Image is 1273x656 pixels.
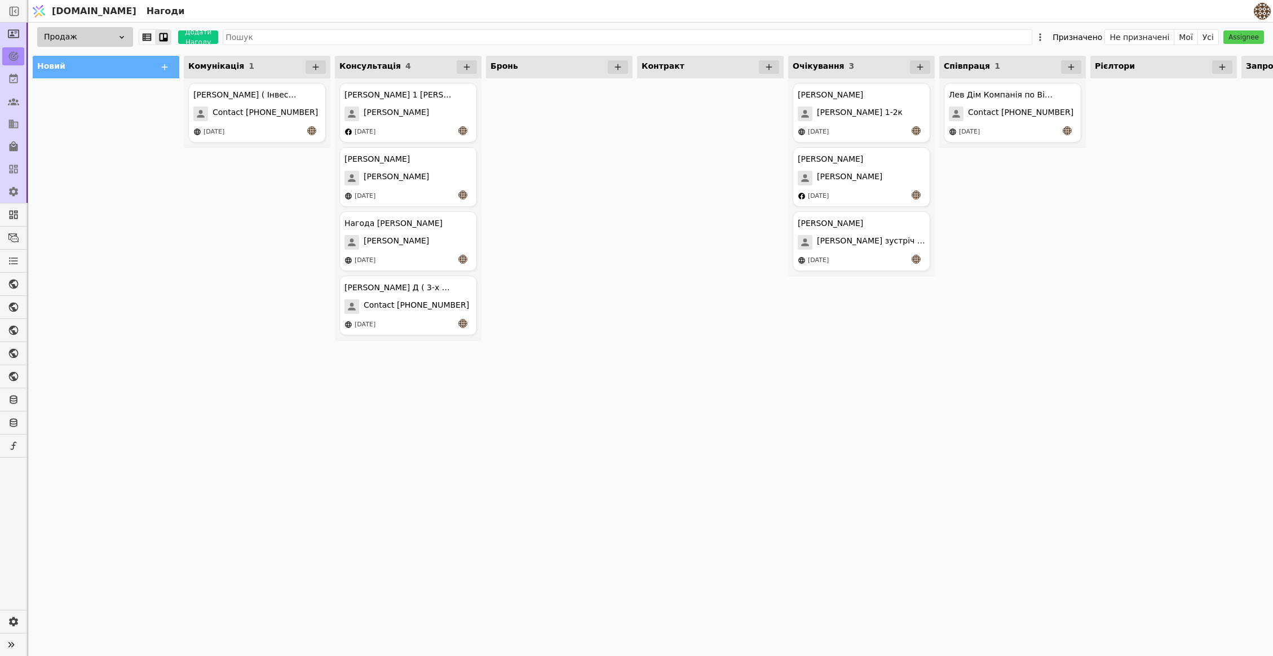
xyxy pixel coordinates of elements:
div: [PERSON_NAME] [344,153,410,165]
div: [PERSON_NAME] ( Інвестиція ) [193,89,300,101]
span: Контракт [642,61,684,70]
span: Contact [PHONE_NUMBER] [968,107,1073,121]
div: [PERSON_NAME] [798,89,863,101]
div: [PERSON_NAME] 1 [PERSON_NAME] [344,89,452,101]
div: Нагода [PERSON_NAME][PERSON_NAME][DATE]an [339,211,477,271]
img: Logo [30,1,47,22]
img: online-store.svg [949,128,957,136]
div: [PERSON_NAME] ( Інвестиція )Contact [PHONE_NUMBER][DATE]an [188,83,326,143]
span: [PERSON_NAME] зустріч 13.08 [817,235,925,250]
div: [DATE] [355,256,375,265]
span: Рієлтори [1095,61,1135,70]
img: online-store.svg [798,256,806,264]
span: Консультація [339,61,401,70]
div: [PERSON_NAME][PERSON_NAME][DATE]an [339,147,477,207]
img: online-store.svg [344,256,352,264]
div: [PERSON_NAME] 1 [PERSON_NAME][PERSON_NAME][DATE]an [339,83,477,143]
button: Усі [1198,29,1218,45]
button: Мої [1174,29,1198,45]
div: [DATE] [355,192,375,201]
button: Додати Нагоду [178,30,218,44]
span: Співпраця [944,61,990,70]
img: an [912,255,921,264]
div: [PERSON_NAME][PERSON_NAME] 1-2к[DATE]an [793,83,930,143]
img: an [458,126,467,135]
span: Contact [PHONE_NUMBER] [364,299,469,314]
span: [PERSON_NAME] [364,235,429,250]
div: Призначено [1053,29,1102,45]
div: Продаж [37,27,133,47]
span: [PERSON_NAME] [364,171,429,185]
img: facebook.svg [344,128,352,136]
img: 4183bec8f641d0a1985368f79f6ed469 [1254,3,1271,20]
span: 3 [849,61,855,70]
h2: Нагоди [142,5,185,18]
a: [DOMAIN_NAME] [28,1,142,22]
div: [PERSON_NAME][PERSON_NAME] зустріч 13.08[DATE]an [793,211,930,271]
span: Contact [PHONE_NUMBER] [213,107,318,121]
span: Новий [37,61,65,70]
span: [DOMAIN_NAME] [52,5,136,18]
button: Не призначені [1105,29,1174,45]
span: 1 [249,61,254,70]
img: online-store.svg [344,192,352,200]
div: [PERSON_NAME] [798,153,863,165]
div: [PERSON_NAME][PERSON_NAME][DATE]an [793,147,930,207]
img: online-store.svg [798,128,806,136]
span: [PERSON_NAME] [364,107,429,121]
span: 1 [994,61,1000,70]
button: Assignee [1223,30,1264,44]
div: [DATE] [808,127,829,137]
img: an [458,319,467,328]
span: [PERSON_NAME] 1-2к [817,107,903,121]
div: Лев Дім Компанія по ВікнахContact [PHONE_NUMBER][DATE]an [944,83,1081,143]
div: [PERSON_NAME] Д ( 3-х к ) [344,282,452,294]
div: [PERSON_NAME] Д ( 3-х к )Contact [PHONE_NUMBER][DATE]an [339,276,477,335]
div: [PERSON_NAME] [798,218,863,229]
div: [DATE] [959,127,980,137]
img: facebook.svg [798,192,806,200]
span: 4 [405,61,411,70]
a: Додати Нагоду [171,30,218,44]
div: [DATE] [355,127,375,137]
img: an [307,126,316,135]
div: Лев Дім Компанія по Вікнах [949,89,1056,101]
input: Пошук [223,29,1032,45]
span: [PERSON_NAME] [817,171,882,185]
span: Бронь [490,61,518,70]
div: [DATE] [808,192,829,201]
div: [DATE] [808,256,829,265]
div: Нагода [PERSON_NAME] [344,218,443,229]
img: an [458,255,467,264]
span: Комунікація [188,61,244,70]
div: [DATE] [355,320,375,330]
img: an [912,126,921,135]
img: online-store.svg [193,128,201,136]
div: [DATE] [204,127,224,137]
span: Очікування [793,61,845,70]
img: an [458,190,467,200]
img: online-store.svg [344,321,352,329]
img: an [912,190,921,200]
img: an [1063,126,1072,135]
